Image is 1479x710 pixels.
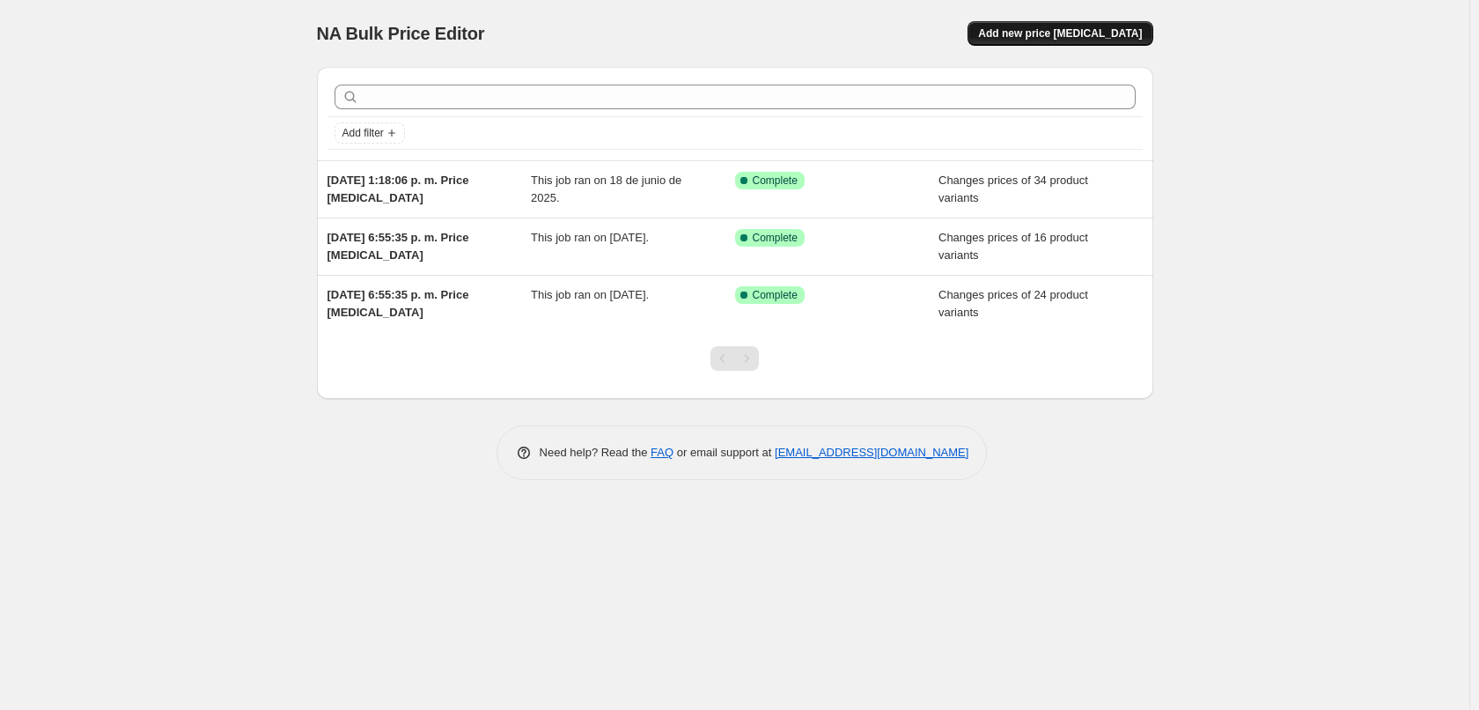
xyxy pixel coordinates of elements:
[673,446,775,459] span: or email support at
[775,446,968,459] a: [EMAIL_ADDRESS][DOMAIN_NAME]
[968,21,1152,46] button: Add new price [MEDICAL_DATA]
[938,288,1088,319] span: Changes prices of 24 product variants
[651,446,673,459] a: FAQ
[531,288,649,301] span: This job ran on [DATE].
[531,231,649,244] span: This job ran on [DATE].
[335,122,405,144] button: Add filter
[978,26,1142,41] span: Add new price [MEDICAL_DATA]
[540,446,651,459] span: Need help? Read the
[753,231,798,245] span: Complete
[938,231,1088,262] span: Changes prices of 16 product variants
[327,288,469,319] span: [DATE] 6:55:35 p. m. Price [MEDICAL_DATA]
[327,174,469,204] span: [DATE] 1:18:06 p. m. Price [MEDICAL_DATA]
[327,231,469,262] span: [DATE] 6:55:35 p. m. Price [MEDICAL_DATA]
[753,288,798,302] span: Complete
[710,346,759,371] nav: Pagination
[753,174,798,188] span: Complete
[342,126,384,140] span: Add filter
[531,174,681,204] span: This job ran on 18 de junio de 2025.
[938,174,1088,204] span: Changes prices of 34 product variants
[317,24,485,43] span: NA Bulk Price Editor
